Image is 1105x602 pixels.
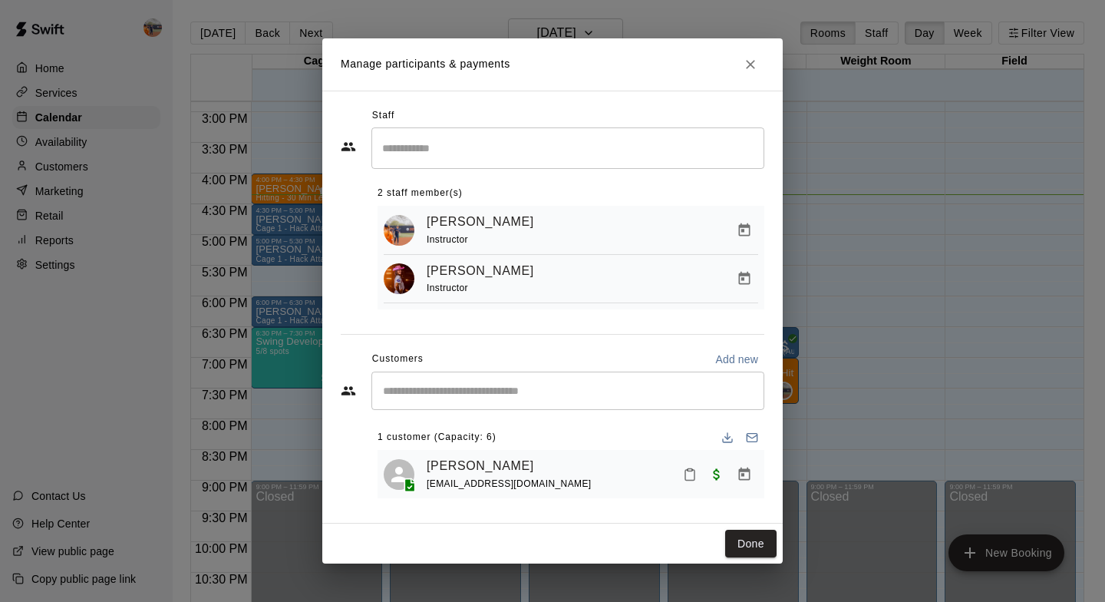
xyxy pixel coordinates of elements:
[427,261,534,281] a: [PERSON_NAME]
[371,127,764,168] div: Search staff
[731,217,758,244] button: Manage bookings & payment
[740,425,764,450] button: Email participants
[384,215,414,246] img: Kailee Powell
[427,478,592,489] span: [EMAIL_ADDRESS][DOMAIN_NAME]
[372,104,394,128] span: Staff
[384,459,414,490] div: Jessica Jarmond
[427,456,534,476] a: [PERSON_NAME]
[371,372,764,410] div: Start typing to search customers...
[372,347,424,372] span: Customers
[427,283,468,293] span: Instructor
[427,234,468,245] span: Instructor
[731,265,758,293] button: Manage bookings & payment
[341,139,356,154] svg: Staff
[737,51,764,78] button: Close
[703,467,731,480] span: Paid with Credit
[341,383,356,399] svg: Customers
[709,347,764,372] button: Add new
[341,56,510,72] p: Manage participants & payments
[427,212,534,232] a: [PERSON_NAME]
[378,425,496,450] span: 1 customer (Capacity: 6)
[725,530,777,558] button: Done
[715,352,758,367] p: Add new
[715,425,740,450] button: Download list
[677,461,703,488] button: Mark attendance
[378,181,463,206] span: 2 staff member(s)
[731,461,758,488] button: Manage bookings & payment
[384,263,414,294] img: Kaitlyn Lim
